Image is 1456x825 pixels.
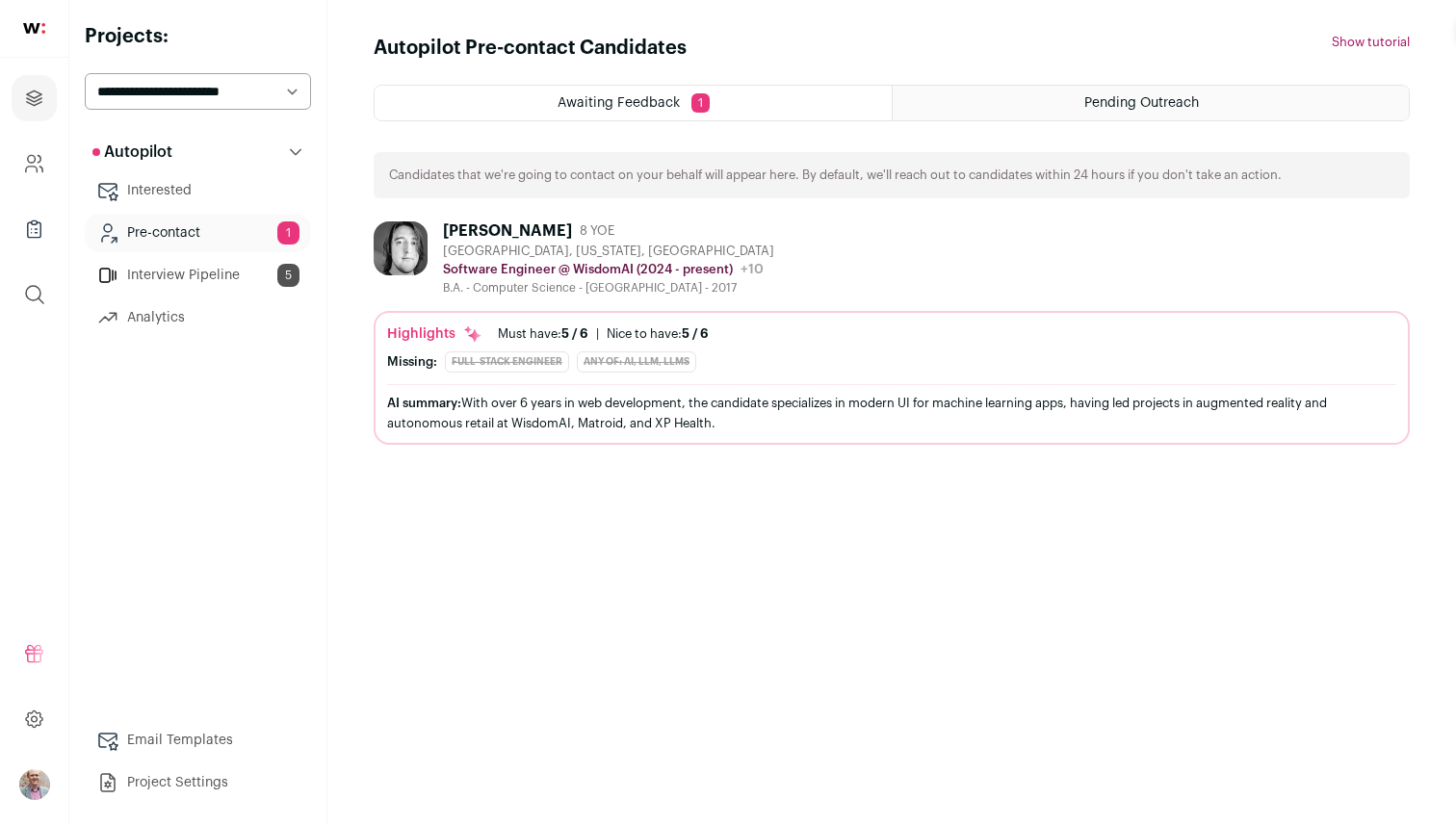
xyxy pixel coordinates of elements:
a: Project Settings [85,763,311,802]
p: Autopilot [92,141,172,164]
img: 190284-medium_jpg [19,769,50,800]
span: Awaiting Feedback [558,96,680,110]
span: 1 [277,221,299,245]
p: Software Engineer @ WisdomAI (2024 - present) [443,262,733,277]
span: 8 YOE [580,223,614,239]
div: Nice to have: [607,326,709,342]
ul: | [498,326,709,342]
button: Show tutorial [1332,35,1410,50]
a: Projects [12,75,57,121]
div: With over 6 years in web development, the candidate specializes in modern UI for machine learning... [387,393,1396,433]
span: 5 [277,264,299,287]
a: Company and ATS Settings [12,141,57,187]
div: B.A. - Computer Science - [GEOGRAPHIC_DATA] - 2017 [443,280,774,296]
a: Interested [85,171,311,210]
div: Full-Stack Engineer [445,351,569,373]
a: Email Templates [85,721,311,760]
a: Pre-contact1 [85,214,311,252]
div: [PERSON_NAME] [443,221,572,241]
div: Missing: [387,354,437,370]
h1: Autopilot Pre-contact Candidates [374,35,687,62]
span: 5 / 6 [682,327,709,340]
div: [GEOGRAPHIC_DATA], [US_STATE], [GEOGRAPHIC_DATA] [443,244,774,259]
a: Company Lists [12,206,57,252]
span: 5 / 6 [561,327,588,340]
button: Autopilot [85,133,311,171]
span: 1 [691,93,710,113]
span: AI summary: [387,397,461,409]
button: Open dropdown [19,769,50,800]
span: +10 [741,263,764,276]
div: Any of: AI, LLM, LLMs [577,351,696,373]
div: Must have: [498,326,588,342]
img: wellfound-shorthand-0d5821cbd27db2630d0214b213865d53afaa358527fdda9d0ea32b1df1b89c2c.svg [23,23,45,34]
a: Pending Outreach [893,86,1409,120]
span: Pending Outreach [1084,96,1199,110]
a: Interview Pipeline5 [85,256,311,295]
div: Highlights [387,324,482,344]
div: Candidates that we're going to contact on your behalf will appear here. By default, we'll reach o... [374,152,1410,198]
a: [PERSON_NAME] 8 YOE [GEOGRAPHIC_DATA], [US_STATE], [GEOGRAPHIC_DATA] Software Engineer @ WisdomAI... [374,221,1410,445]
a: Analytics [85,298,311,337]
img: 00738be5205e7d56abd8179c38214ce8288f6d2bc5494751120bdf8c47882510 [374,221,428,275]
h2: Projects: [85,23,311,50]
